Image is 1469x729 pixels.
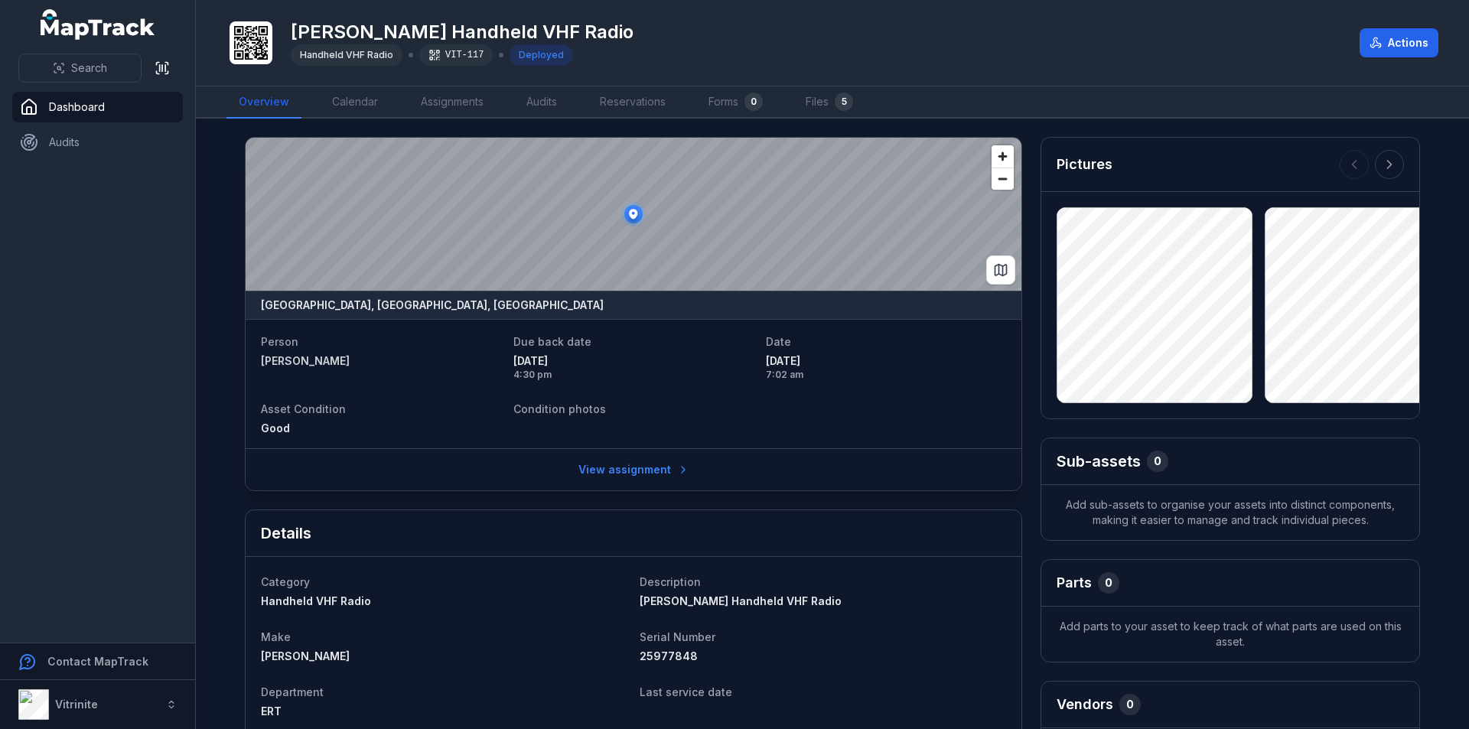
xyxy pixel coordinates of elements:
[766,353,1006,381] time: 23/09/2025, 7:02:53 am
[300,49,393,60] span: Handheld VHF Radio
[513,402,606,415] span: Condition photos
[793,86,865,119] a: Files5
[261,685,324,698] span: Department
[261,353,501,369] a: [PERSON_NAME]
[320,86,390,119] a: Calendar
[640,649,698,662] span: 25977848
[513,335,591,348] span: Due back date
[640,630,715,643] span: Serial Number
[261,298,604,313] strong: [GEOGRAPHIC_DATA], [GEOGRAPHIC_DATA], [GEOGRAPHIC_DATA]
[246,138,1021,291] canvas: Map
[1098,572,1119,594] div: 0
[41,9,155,40] a: MapTrack
[514,86,569,119] a: Audits
[1360,28,1438,57] button: Actions
[261,522,311,544] h2: Details
[261,575,310,588] span: Category
[766,335,791,348] span: Date
[1057,154,1112,175] h3: Pictures
[640,575,701,588] span: Description
[261,402,346,415] span: Asset Condition
[47,655,148,668] strong: Contact MapTrack
[986,255,1015,285] button: Switch to Map View
[18,54,142,83] button: Search
[261,421,290,434] span: Good
[696,86,775,119] a: Forms0
[992,168,1014,190] button: Zoom out
[1147,451,1168,472] div: 0
[744,93,763,111] div: 0
[513,369,754,381] span: 4:30 pm
[291,20,634,44] h1: [PERSON_NAME] Handheld VHF Radio
[226,86,301,119] a: Overview
[12,127,183,158] a: Audits
[409,86,496,119] a: Assignments
[419,44,493,66] div: VIT-117
[513,353,754,369] span: [DATE]
[261,705,282,718] span: ERT
[640,594,842,607] span: [PERSON_NAME] Handheld VHF Radio
[510,44,573,66] div: Deployed
[513,353,754,381] time: 23/09/2025, 4:30:00 pm
[640,685,732,698] span: Last service date
[766,369,1006,381] span: 7:02 am
[261,335,298,348] span: Person
[1119,694,1141,715] div: 0
[835,93,853,111] div: 5
[1041,485,1419,540] span: Add sub-assets to organise your assets into distinct components, making it easier to manage and t...
[12,92,183,122] a: Dashboard
[261,594,371,607] span: Handheld VHF Radio
[588,86,678,119] a: Reservations
[55,698,98,711] strong: Vitrinite
[766,353,1006,369] span: [DATE]
[1057,694,1113,715] h3: Vendors
[261,630,291,643] span: Make
[261,649,350,662] span: [PERSON_NAME]
[568,455,699,484] a: View assignment
[992,145,1014,168] button: Zoom in
[1041,607,1419,662] span: Add parts to your asset to keep track of what parts are used on this asset.
[71,60,107,76] span: Search
[1057,572,1092,594] h3: Parts
[1057,451,1141,472] h2: Sub-assets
